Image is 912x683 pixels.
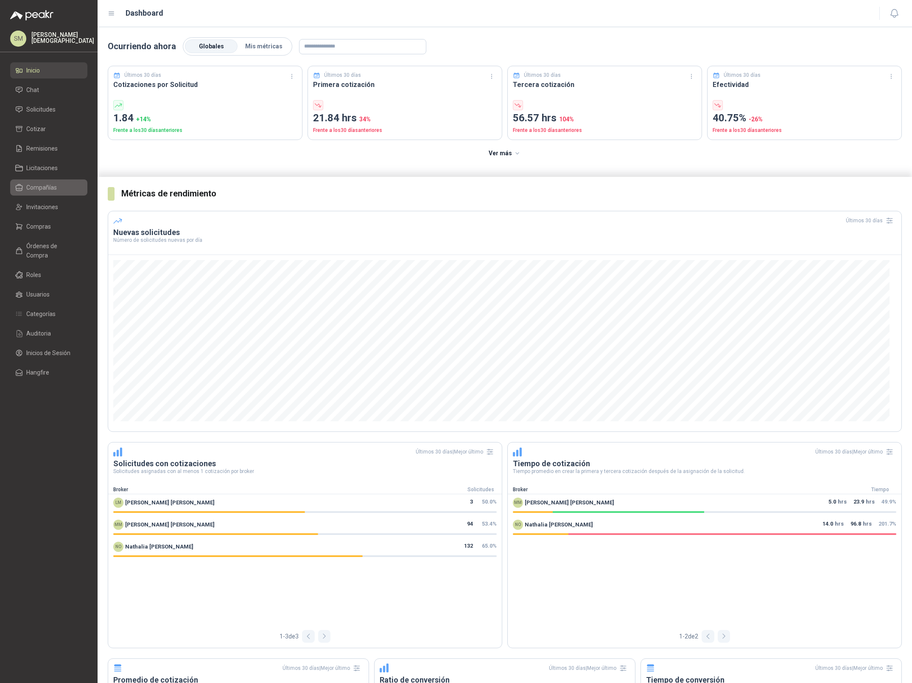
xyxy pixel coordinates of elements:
div: Broker [508,486,859,494]
p: 21.84 hrs [313,110,497,126]
span: 53.4 % [482,521,497,527]
h3: Tiempo de cotización [513,459,896,469]
p: Tiempo promedio en crear la primera y tercera cotización después de la asignación de la solicitud. [513,469,896,474]
a: Órdenes de Compra [10,238,87,263]
span: Inicio [26,66,40,75]
span: 49.9 % [881,498,896,505]
span: Usuarios [26,290,50,299]
span: 1 - 3 de 3 [280,632,299,641]
span: 23.9 [853,498,864,508]
span: Mis métricas [245,43,283,50]
span: Hangfire [26,368,49,377]
span: Nathalia [PERSON_NAME] [525,521,593,529]
p: Frente a los 30 días anteriores [513,126,697,134]
a: Solicitudes [10,101,87,118]
span: -26 % [749,116,763,123]
a: Remisiones [10,140,87,157]
span: [PERSON_NAME] [PERSON_NAME] [125,498,215,507]
span: 1 - 2 de 2 [679,632,698,641]
p: Últimos 30 días [324,71,361,79]
div: NO [113,542,123,552]
p: 40.75% [713,110,896,126]
a: Licitaciones [10,160,87,176]
h3: Efectividad [713,79,896,90]
h1: Dashboard [126,7,163,19]
p: hrs [850,520,872,530]
a: Compras [10,218,87,235]
div: Broker [108,486,459,494]
span: 65.0 % [482,543,497,549]
div: MM [513,498,523,508]
img: Logo peakr [10,10,53,20]
h3: Métricas de rendimiento [121,187,902,200]
p: Número de solicitudes nuevas por día [113,238,896,243]
span: Solicitudes [26,105,56,114]
a: Chat [10,82,87,98]
span: 50.0 % [482,498,497,505]
p: 1.84 [113,110,297,126]
span: Roles [26,270,41,280]
p: Frente a los 30 días anteriores [313,126,497,134]
div: NO [513,520,523,530]
p: hrs [853,498,875,508]
div: Últimos 30 días | Mejor último [815,445,896,459]
p: 56.57 hrs [513,110,697,126]
a: Hangfire [10,364,87,381]
div: SM [10,31,26,47]
a: Invitaciones [10,199,87,215]
span: + 14 % [136,116,151,123]
span: 34 % [359,116,371,123]
a: Compañías [10,179,87,196]
h3: Solicitudes con cotizaciones [113,459,497,469]
span: Nathalia [PERSON_NAME] [125,543,193,551]
p: Últimos 30 días [724,71,761,79]
span: 132 [464,542,473,552]
span: 96.8 [850,520,861,530]
p: Solicitudes asignadas con al menos 1 cotización por broker [113,469,497,474]
span: Compras [26,222,51,231]
p: Últimos 30 días [524,71,561,79]
div: Solicitudes [459,486,502,494]
p: hrs [828,498,847,508]
span: [PERSON_NAME] [PERSON_NAME] [125,521,215,529]
div: Últimos 30 días | Mejor último [416,445,497,459]
span: 3 [470,498,473,508]
a: Auditoria [10,325,87,341]
span: Invitaciones [26,202,58,212]
span: Auditoria [26,329,51,338]
span: Chat [26,85,39,95]
span: Inicios de Sesión [26,348,70,358]
div: Últimos 30 días | Mejor último [283,661,364,675]
span: 104 % [559,116,574,123]
div: Tiempo [859,486,901,494]
p: Frente a los 30 días anteriores [113,126,297,134]
a: Cotizar [10,121,87,137]
span: Compañías [26,183,57,192]
p: hrs [822,520,844,530]
button: Ver más [484,145,526,162]
h3: Tercera cotización [513,79,697,90]
span: Cotizar [26,124,46,134]
h3: Nuevas solicitudes [113,227,896,238]
a: Roles [10,267,87,283]
p: Frente a los 30 días anteriores [713,126,896,134]
span: 5.0 [828,498,836,508]
a: Usuarios [10,286,87,302]
span: Remisiones [26,144,58,153]
div: LM [113,498,123,508]
span: 201.7 % [878,521,896,527]
h3: Cotizaciones por Solicitud [113,79,297,90]
div: Últimos 30 días | Mejor último [549,661,630,675]
a: Inicio [10,62,87,78]
span: Órdenes de Compra [26,241,79,260]
div: Últimos 30 días | Mejor último [815,661,896,675]
span: [PERSON_NAME] [PERSON_NAME] [525,498,614,507]
p: Últimos 30 días [124,71,161,79]
span: Globales [199,43,224,50]
div: Últimos 30 días [846,214,896,227]
p: [PERSON_NAME] [DEMOGRAPHIC_DATA] [31,32,94,44]
a: Inicios de Sesión [10,345,87,361]
a: Categorías [10,306,87,322]
h3: Primera cotización [313,79,497,90]
div: MM [113,520,123,530]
